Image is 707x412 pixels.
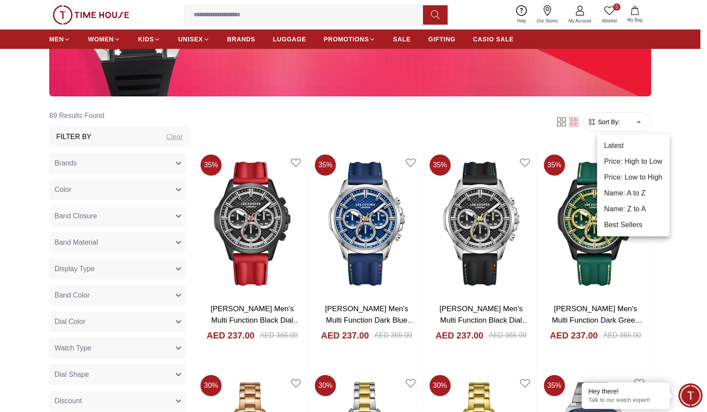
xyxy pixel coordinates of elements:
[597,185,670,201] li: Name: A to Z
[597,138,670,154] li: Latest
[588,397,663,404] p: Talk to our watch expert!
[678,383,703,408] div: Chat Widget
[597,201,670,217] li: Name: Z to A
[597,154,670,169] li: Price: High to Low
[597,217,670,233] li: Best Sellers
[588,387,663,396] div: Hey there!
[597,169,670,185] li: Price: Low to High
